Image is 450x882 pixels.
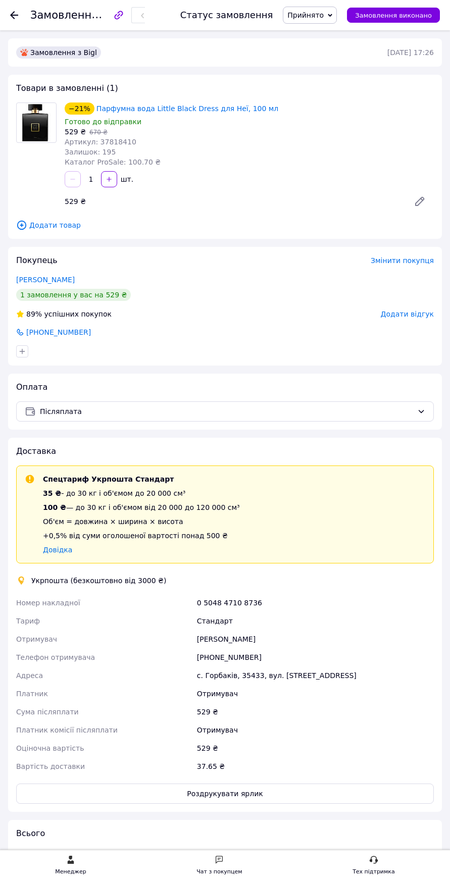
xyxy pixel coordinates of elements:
span: Готово до відправки [65,118,141,126]
div: [PHONE_NUMBER] [195,648,436,666]
time: [DATE] 17:26 [387,48,434,57]
span: 89% [26,310,42,318]
span: Номер накладної [16,599,80,607]
div: успішних покупок [16,309,112,319]
div: 1 замовлення у вас на 529 ₴ [16,289,131,301]
span: Прийнято [287,11,324,19]
span: Отримувач [16,635,57,643]
div: Статус замовлення [180,10,273,20]
div: 0 5048 4710 8736 [195,594,436,612]
button: Роздрукувати ярлик [16,784,434,804]
div: [PERSON_NAME] [195,630,436,648]
div: с. Горбаків, 35433, вул. [STREET_ADDRESS] [195,666,436,685]
span: Оціночна вартість [16,744,84,752]
span: Додати відгук [381,310,434,318]
a: [PERSON_NAME] [16,276,75,284]
div: Тех підтримка [353,867,395,877]
span: 670 ₴ [89,129,108,136]
a: Редагувати [406,191,434,212]
div: 529 ₴ [195,739,436,757]
span: Платник [16,690,48,698]
a: Парфумна вода Little Black Dress для Неї, 100 мл [96,105,278,113]
div: шт. [118,174,134,184]
span: Оплата [16,382,47,392]
div: 529 ₴ [413,847,434,857]
span: Спецтариф Укрпошта Стандарт [43,475,174,483]
span: Змінити покупця [371,256,434,265]
div: Менеджер [55,867,86,877]
span: Замовлення [30,9,98,21]
div: — до 30 кг і об'ємом від 20 000 до 120 000 см³ [43,502,240,512]
span: Артикул: 37818410 [65,138,136,146]
span: 1 товар [16,848,44,856]
div: Повернутися назад [10,10,18,20]
span: 529 ₴ [65,128,86,136]
div: Отримувач [195,685,436,703]
span: Залишок: 195 [65,148,116,156]
div: Стандарт [195,612,436,630]
div: Замовлення з Bigl [16,46,101,59]
span: Товари в замовленні (1) [16,83,118,93]
div: Укрпошта (безкоштовно від 3000 ₴) [29,576,169,586]
div: Чат з покупцем [196,867,242,877]
span: Замовлення виконано [355,12,432,19]
div: 529 ₴ [195,703,436,721]
span: Каталог ProSale: 100.70 ₴ [65,158,161,166]
div: Об'єм = довжина × ширина × висота [43,516,240,527]
span: 35 ₴ [43,489,61,497]
span: 100 ₴ [43,503,66,511]
div: Отримувач [195,721,436,739]
span: Додати товар [16,220,434,231]
span: [PHONE_NUMBER] [25,327,92,337]
div: +0,5% від суми оголошеної вартості понад 500 ₴ [43,531,240,541]
div: −21% [65,102,94,115]
span: Сума післяплати [16,708,79,716]
span: Платник комісії післяплати [16,726,118,734]
img: Парфумна вода Little Black Dress для Неї, 100 мл [22,103,51,142]
button: Замовлення виконано [347,8,440,23]
a: Довідка [43,546,72,554]
div: 37.65 ₴ [195,757,436,775]
span: Всього [16,828,45,838]
span: Доставка [16,446,56,456]
span: Телефон отримувача [16,653,95,661]
span: Тариф [16,617,40,625]
div: - до 30 кг і об'ємом до 20 000 см³ [43,488,240,498]
span: Покупець [16,255,58,265]
span: Адреса [16,671,43,680]
a: [PHONE_NUMBER] [15,327,92,337]
span: Вартість доставки [16,762,85,770]
span: Післяплата [40,406,413,417]
div: 529 ₴ [61,194,402,209]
